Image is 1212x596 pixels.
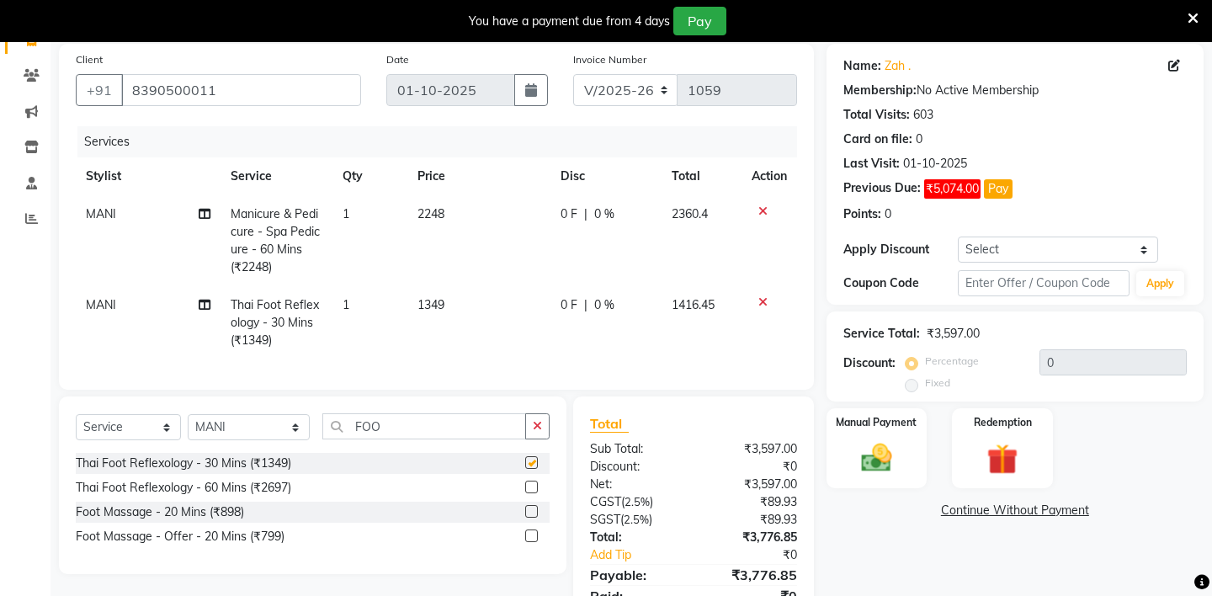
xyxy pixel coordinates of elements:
th: Disc [550,157,662,195]
img: _gift.svg [977,440,1028,479]
div: Points: [843,205,881,223]
span: | [584,205,587,223]
span: MANI [86,206,116,221]
span: 0 F [561,205,577,223]
div: Thai Foot Reflexology - 60 Mins (₹2697) [76,479,291,497]
div: Last Visit: [843,155,900,173]
span: 2248 [417,206,444,221]
div: Sub Total: [577,440,694,458]
label: Redemption [974,415,1032,430]
span: Total [590,415,629,433]
div: Total Visits: [843,106,910,124]
div: ₹89.93 [694,511,810,529]
label: Date [386,52,409,67]
div: Total: [577,529,694,546]
span: 1349 [417,297,444,312]
div: ₹3,597.00 [694,476,810,493]
th: Service [221,157,333,195]
div: ( ) [577,511,694,529]
th: Total [662,157,742,195]
th: Stylist [76,157,221,195]
div: Apply Discount [843,241,958,258]
span: ₹5,074.00 [924,179,981,199]
span: | [584,296,587,314]
div: Service Total: [843,325,920,343]
span: 0 % [594,205,614,223]
span: 1 [343,206,349,221]
div: ₹0 [713,546,810,564]
th: Qty [332,157,407,195]
div: 01-10-2025 [903,155,967,173]
label: Client [76,52,103,67]
label: Manual Payment [836,415,917,430]
div: Discount: [843,354,896,372]
div: 0 [916,130,922,148]
input: Search by Name/Mobile/Email/Code [121,74,361,106]
th: Action [742,157,797,195]
div: Discount: [577,458,694,476]
img: _cash.svg [852,440,902,476]
span: 1416.45 [672,297,715,312]
span: Thai Foot Reflexology - 30 Mins (₹1349) [231,297,319,348]
span: MANI [86,297,116,312]
div: ₹3,776.85 [694,529,810,546]
span: 0 F [561,296,577,314]
div: ₹3,776.85 [694,565,810,585]
span: SGST [590,512,620,527]
div: Membership: [843,82,917,99]
div: ₹3,597.00 [927,325,980,343]
div: No Active Membership [843,82,1187,99]
span: 0 % [594,296,614,314]
th: Price [407,157,550,195]
div: ₹89.93 [694,493,810,511]
a: Continue Without Payment [830,502,1200,519]
span: 2.5% [625,495,650,508]
button: +91 [76,74,123,106]
button: Apply [1136,271,1184,296]
label: Percentage [925,354,979,369]
a: Add Tip [577,546,713,564]
button: Pay [984,179,1013,199]
div: Foot Massage - 20 Mins (₹898) [76,503,244,521]
div: Thai Foot Reflexology - 30 Mins (₹1349) [76,455,291,472]
span: Manicure & Pedicure - Spa Pedicure - 60 Mins (₹2248) [231,206,320,274]
label: Invoice Number [573,52,646,67]
span: CGST [590,494,621,509]
div: You have a payment due from 4 days [469,13,670,30]
button: Pay [673,7,726,35]
span: 2360.4 [672,206,708,221]
input: Search or Scan [322,413,526,439]
div: Payable: [577,565,694,585]
div: ₹0 [694,458,810,476]
a: Zah . [885,57,911,75]
div: Net: [577,476,694,493]
label: Fixed [925,375,950,391]
span: 2.5% [624,513,649,526]
div: ₹3,597.00 [694,440,810,458]
div: 0 [885,205,891,223]
span: 1 [343,297,349,312]
div: Foot Massage - Offer - 20 Mins (₹799) [76,528,284,545]
div: Coupon Code [843,274,958,292]
div: ( ) [577,493,694,511]
div: Previous Due: [843,179,921,199]
div: Services [77,126,810,157]
div: Name: [843,57,881,75]
div: 603 [913,106,933,124]
input: Enter Offer / Coupon Code [958,270,1130,296]
div: Card on file: [843,130,912,148]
